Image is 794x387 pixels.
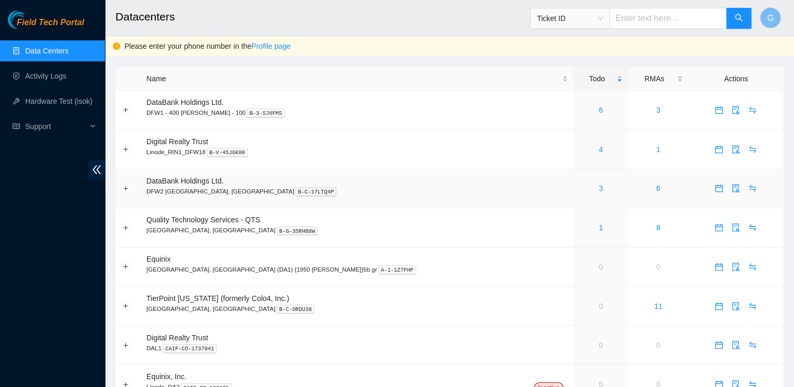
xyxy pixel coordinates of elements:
button: swap [744,219,761,236]
button: swap [744,102,761,119]
a: swap [744,263,761,271]
span: DataBank Holdings Ltd. [146,177,224,185]
p: [GEOGRAPHIC_DATA], [GEOGRAPHIC_DATA] (DA1) {1950 [PERSON_NAME]}5b gr [146,265,568,274]
a: 8 [656,223,660,232]
p: DFW1 - 400 [PERSON_NAME] - 100 [146,108,568,117]
kbd: B-3-SJ6FMS [247,109,284,118]
a: audit [727,263,744,271]
span: Digital Realty Trust [146,334,208,342]
div: Please enter your phone number in the [124,40,786,52]
a: Profile page [251,42,291,50]
a: audit [727,145,744,154]
button: G [760,7,781,28]
span: audit [728,341,744,349]
span: audit [728,145,744,154]
button: swap [744,141,761,158]
button: calendar [711,219,727,236]
a: swap [744,302,761,310]
span: audit [728,184,744,192]
a: Akamai TechnologiesField Tech Portal [8,19,84,33]
kbd: A-1-1Z7FHP [378,265,416,275]
span: Equinix, Inc. [146,372,186,381]
button: swap [744,259,761,275]
button: audit [727,219,744,236]
button: Expand row [122,341,130,349]
a: Data Centers [25,47,68,55]
button: Expand row [122,263,130,271]
button: audit [727,337,744,353]
button: audit [727,102,744,119]
button: audit [727,141,744,158]
a: audit [727,223,744,232]
span: TierPoint [US_STATE] (formerly Colo4, Inc.) [146,294,289,303]
span: Field Tech Portal [17,18,84,28]
span: calendar [711,106,727,114]
a: 1 [599,223,603,232]
a: swap [744,145,761,154]
span: DataBank Holdings Ltd. [146,98,224,106]
a: 0 [599,341,603,349]
a: 6 [656,184,660,192]
a: calendar [711,302,727,310]
kbd: B-C-ORDU38 [277,305,314,314]
p: DAL1 [146,343,568,353]
a: swap [744,106,761,114]
span: calendar [711,341,727,349]
span: G [767,12,774,25]
kbd: CAIF-CO-1737941 [163,344,217,353]
a: swap [744,184,761,192]
a: 1 [656,145,660,154]
span: calendar [711,145,727,154]
span: Quality Technology Services - QTS [146,216,260,224]
a: audit [727,341,744,349]
button: Expand row [122,106,130,114]
a: audit [727,184,744,192]
span: audit [728,302,744,310]
button: audit [727,298,744,315]
span: audit [728,106,744,114]
span: double-left [89,160,105,179]
button: search [726,8,751,29]
a: Activity Logs [25,72,67,80]
span: calendar [711,184,727,192]
button: Expand row [122,302,130,310]
p: Linode_RIN1_DFW18 [146,147,568,157]
a: calendar [711,341,727,349]
a: calendar [711,184,727,192]
a: Hardware Test (isok) [25,97,92,105]
button: Expand row [122,223,130,232]
a: 6 [599,106,603,114]
button: calendar [711,259,727,275]
p: [GEOGRAPHIC_DATA], [GEOGRAPHIC_DATA] [146,225,568,235]
button: calendar [711,337,727,353]
a: 4 [599,145,603,154]
a: calendar [711,145,727,154]
span: calendar [711,263,727,271]
span: search [735,14,743,24]
span: read [13,123,20,130]
a: 0 [656,341,660,349]
span: audit [728,263,744,271]
button: audit [727,180,744,197]
span: Digital Realty Trust [146,137,208,146]
a: calendar [711,106,727,114]
button: calendar [711,141,727,158]
button: calendar [711,102,727,119]
button: Expand row [122,184,130,192]
a: 11 [654,302,663,310]
button: swap [744,180,761,197]
a: 3 [599,184,603,192]
input: Enter text here... [609,8,727,29]
a: swap [744,341,761,349]
a: audit [727,106,744,114]
a: calendar [711,263,727,271]
th: Actions [689,67,784,91]
button: calendar [711,180,727,197]
a: swap [744,223,761,232]
a: audit [727,302,744,310]
button: Expand row [122,145,130,154]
